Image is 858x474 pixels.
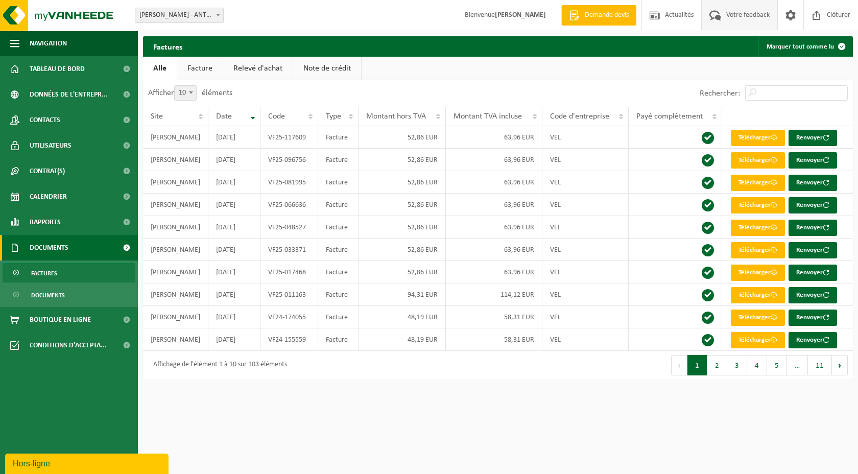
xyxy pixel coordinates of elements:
td: VEL [542,216,629,239]
button: 4 [747,355,767,375]
button: Previous [671,355,687,375]
span: Rapports [30,209,61,235]
td: VEL [542,194,629,216]
a: Relevé d'achat [223,57,293,80]
span: Montant TVA incluse [454,112,522,121]
td: 48,19 EUR [359,306,446,328]
button: Renvoyer [789,130,837,146]
td: 52,86 EUR [359,171,446,194]
td: [PERSON_NAME] [143,261,208,283]
td: VF25-011163 [260,283,318,306]
td: Facture [318,194,359,216]
a: Télécharger [731,175,785,191]
span: Payé complètement [636,112,703,121]
td: 58,31 EUR [446,306,542,328]
a: Factures [3,263,135,282]
span: Utilisateurs [30,133,71,158]
td: [DATE] [208,328,260,351]
span: Site [151,112,163,121]
td: 63,96 EUR [446,216,542,239]
a: Documents [3,285,135,304]
td: 63,96 EUR [446,171,542,194]
span: LUC GILSOUL - ANTHEIT [135,8,223,22]
td: [DATE] [208,126,260,149]
td: [DATE] [208,306,260,328]
td: VF24-155559 [260,328,318,351]
td: VEL [542,171,629,194]
td: Facture [318,283,359,306]
td: [DATE] [208,261,260,283]
td: VF25-081995 [260,171,318,194]
span: Demande devis [582,10,631,20]
button: Marquer tout comme lu [758,36,852,57]
td: 114,12 EUR [446,283,542,306]
td: VEL [542,149,629,171]
td: VF25-033371 [260,239,318,261]
a: Facture [177,57,223,80]
button: Renvoyer [789,152,837,169]
td: [DATE] [208,194,260,216]
td: [DATE] [208,216,260,239]
span: Conditions d'accepta... [30,333,107,358]
button: Renvoyer [789,287,837,303]
td: Facture [318,261,359,283]
button: 5 [767,355,787,375]
td: 58,31 EUR [446,328,542,351]
td: [DATE] [208,171,260,194]
span: Type [326,112,341,121]
td: 52,86 EUR [359,216,446,239]
button: Renvoyer [789,220,837,236]
iframe: chat widget [5,452,171,474]
span: Factures [31,264,57,283]
h2: Factures [143,36,193,56]
a: Télécharger [731,287,785,303]
td: [PERSON_NAME] [143,149,208,171]
td: VF25-017468 [260,261,318,283]
td: 63,96 EUR [446,126,542,149]
td: Facture [318,328,359,351]
td: [DATE] [208,283,260,306]
td: [PERSON_NAME] [143,328,208,351]
strong: [PERSON_NAME] [495,11,546,19]
span: Documents [31,286,65,305]
td: [PERSON_NAME] [143,126,208,149]
span: Contrat(s) [30,158,65,184]
a: Télécharger [731,265,785,281]
td: 94,31 EUR [359,283,446,306]
td: 63,96 EUR [446,149,542,171]
td: 52,86 EUR [359,194,446,216]
td: [PERSON_NAME] [143,306,208,328]
span: … [787,355,808,375]
td: [PERSON_NAME] [143,239,208,261]
span: Boutique en ligne [30,307,91,333]
td: [DATE] [208,239,260,261]
td: [PERSON_NAME] [143,194,208,216]
button: 2 [707,355,727,375]
button: Next [832,355,848,375]
td: VEL [542,126,629,149]
td: 48,19 EUR [359,328,446,351]
span: Tableau de bord [30,56,85,82]
td: Facture [318,126,359,149]
a: Télécharger [731,152,785,169]
td: 52,86 EUR [359,126,446,149]
td: 63,96 EUR [446,261,542,283]
td: VEL [542,283,629,306]
button: Renvoyer [789,175,837,191]
td: VF24-174055 [260,306,318,328]
a: Télécharger [731,220,785,236]
button: 1 [687,355,707,375]
span: Calendrier [30,184,67,209]
span: Date [216,112,232,121]
td: [PERSON_NAME] [143,171,208,194]
div: Affichage de l'élément 1 à 10 sur 103 éléments [148,356,287,374]
td: VEL [542,239,629,261]
a: Télécharger [731,332,785,348]
td: 52,86 EUR [359,149,446,171]
label: Rechercher: [700,89,740,98]
a: Télécharger [731,130,785,146]
a: Alle [143,57,177,80]
span: 10 [175,86,196,100]
button: Renvoyer [789,197,837,214]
